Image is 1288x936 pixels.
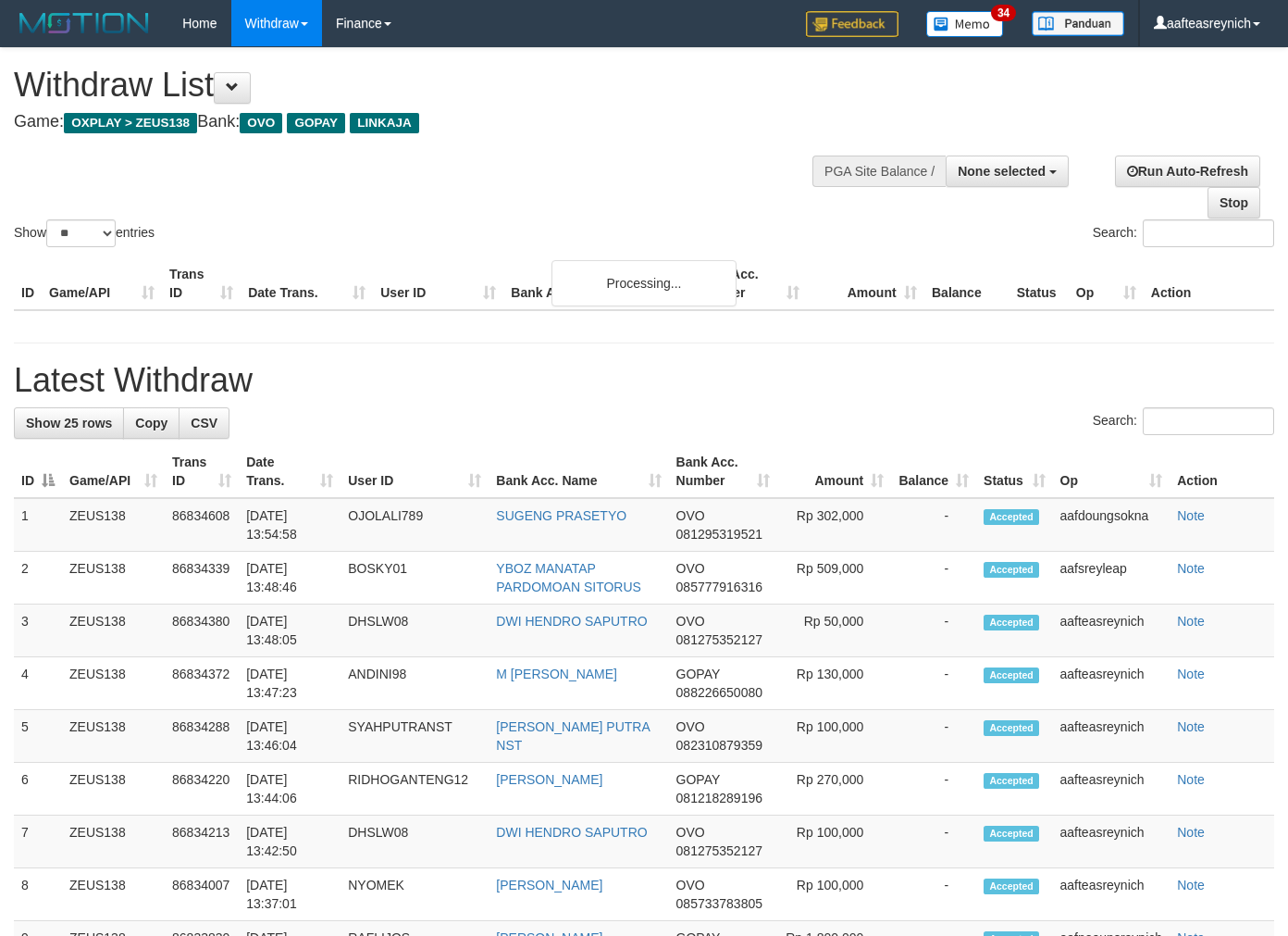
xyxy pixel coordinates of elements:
td: ZEUS138 [62,763,165,816]
td: Rp 270,000 [777,763,891,816]
td: - [891,868,976,921]
span: OXPLAY > ZEUS138 [64,113,197,133]
a: Note [1177,719,1205,734]
button: None selected [946,156,1069,187]
span: Accepted [984,668,1039,683]
a: M [PERSON_NAME] [496,667,617,681]
a: [PERSON_NAME] [496,772,602,787]
span: Accepted [984,826,1039,842]
td: 7 [14,816,62,868]
span: GOPAY [676,772,720,787]
th: Op [1069,257,1144,310]
th: Trans ID [162,257,241,310]
td: [DATE] 13:44:06 [239,763,341,816]
td: DHSLW08 [341,816,489,868]
th: Op: activate to sort column ascending [1053,445,1170,498]
th: Action [1144,257,1274,310]
td: 1 [14,498,62,552]
th: Balance [924,257,1009,310]
td: 6 [14,763,62,816]
th: Bank Acc. Name: activate to sort column ascending [489,445,668,498]
a: Copy [123,407,180,439]
a: Note [1177,772,1205,787]
th: Bank Acc. Number: activate to sort column ascending [669,445,778,498]
td: BOSKY01 [341,552,489,605]
td: 86834372 [165,657,239,710]
td: ZEUS138 [62,605,165,657]
span: Copy 081275352127 to clipboard [676,843,762,858]
span: Copy 085733783805 to clipboard [676,896,762,911]
h4: Game: Bank: [14,113,840,131]
label: Search: [1093,219,1274,247]
a: Note [1177,878,1205,892]
span: Copy 082310879359 to clipboard [676,738,762,753]
span: Copy 081295319521 to clipboard [676,527,762,542]
th: Game/API [42,257,162,310]
th: Balance: activate to sort column ascending [891,445,976,498]
input: Search: [1143,219,1274,247]
td: 86834339 [165,552,239,605]
td: 2 [14,552,62,605]
td: [DATE] 13:47:23 [239,657,341,710]
span: Copy [135,416,167,431]
h1: Latest Withdraw [14,362,1274,399]
span: OVO [676,561,705,576]
th: Bank Acc. Number [688,257,806,310]
td: 5 [14,710,62,763]
span: Copy 081218289196 to clipboard [676,791,762,805]
span: None selected [958,164,1046,179]
td: ZEUS138 [62,710,165,763]
img: panduan.png [1032,11,1124,36]
td: ANDINI98 [341,657,489,710]
span: LINKAJA [350,113,419,133]
td: 8 [14,868,62,921]
a: Note [1177,614,1205,629]
td: aafsreyleap [1053,552,1170,605]
td: RIDHOGANTENG12 [341,763,489,816]
th: Status [1009,257,1069,310]
a: [PERSON_NAME] PUTRA NST [496,719,650,753]
td: 86834608 [165,498,239,552]
td: - [891,763,976,816]
td: Rp 50,000 [777,605,891,657]
td: aafteasreynich [1053,710,1170,763]
span: Accepted [984,509,1039,525]
th: Bank Acc. Name [503,257,688,310]
td: - [891,552,976,605]
td: Rp 130,000 [777,657,891,710]
td: ZEUS138 [62,657,165,710]
td: SYAHPUTRANST [341,710,489,763]
a: SUGENG PRASETYO [496,508,626,523]
span: Accepted [984,879,1039,894]
th: Date Trans. [241,257,373,310]
img: Button%20Memo.svg [926,11,1004,37]
td: 4 [14,657,62,710]
td: 86834213 [165,816,239,868]
span: GOPAY [676,667,720,681]
td: 86834220 [165,763,239,816]
span: Show 25 rows [26,416,112,431]
span: Accepted [984,562,1039,578]
a: Note [1177,561,1205,576]
span: OVO [676,719,705,734]
h1: Withdraw List [14,67,840,104]
td: - [891,710,976,763]
td: 86834288 [165,710,239,763]
span: Accepted [984,615,1039,630]
td: aafteasreynich [1053,657,1170,710]
td: Rp 509,000 [777,552,891,605]
th: User ID [373,257,503,310]
th: Amount [807,257,924,310]
input: Search: [1143,407,1274,435]
th: Game/API: activate to sort column ascending [62,445,165,498]
select: Showentries [46,219,116,247]
td: [DATE] 13:54:58 [239,498,341,552]
a: YBOZ MANATAP PARDOMOAN SITORUS [496,561,641,594]
td: DHSLW08 [341,605,489,657]
td: aafteasreynich [1053,816,1170,868]
span: OVO [240,113,282,133]
td: Rp 100,000 [777,710,891,763]
span: Accepted [984,720,1039,736]
td: 86834007 [165,868,239,921]
td: 86834380 [165,605,239,657]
